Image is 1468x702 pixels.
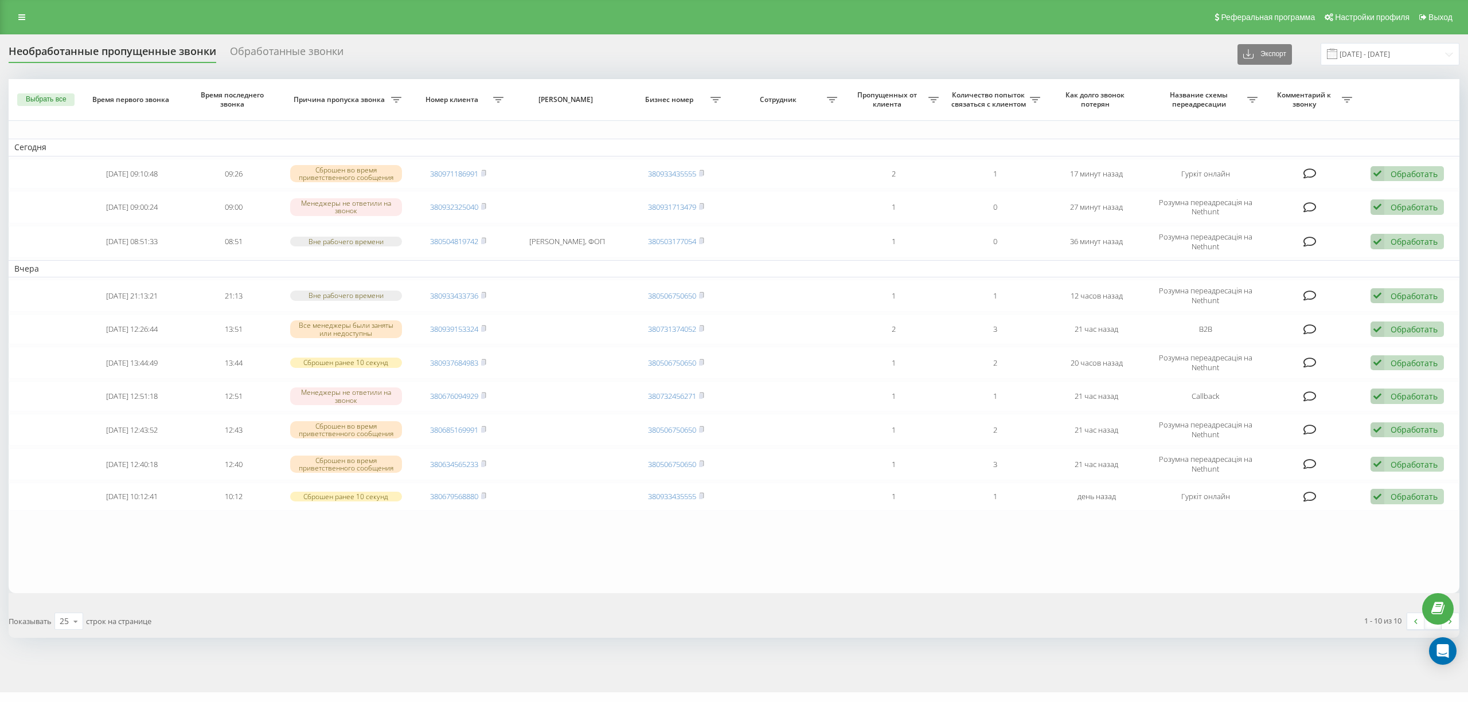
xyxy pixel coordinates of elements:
[290,492,402,501] div: Сброшен ранее 10 секунд
[1391,358,1438,368] div: Обработать
[430,236,478,246] a: 380504819742
[430,291,478,301] a: 380933433736
[950,91,1030,108] span: Количество попыток связаться с клиентом
[1269,91,1341,108] span: Комментарий к звонку
[944,159,1046,189] td: 1
[183,226,284,258] td: 08:51
[1147,347,1263,379] td: Розумна переадресація на Nethunt
[843,381,944,411] td: 1
[648,202,696,212] a: 380931713479
[1046,159,1147,189] td: 17 минут назад
[86,616,151,626] span: строк на странице
[1147,280,1263,312] td: Розумна переадресація на Nethunt
[81,280,183,312] td: [DATE] 21:13:21
[290,358,402,367] div: Сброшен ранее 10 секунд
[1391,236,1438,247] div: Обработать
[1046,448,1147,480] td: 21 час назад
[9,616,52,626] span: Показывать
[944,226,1046,258] td: 0
[290,165,402,182] div: Сброшен во время приветственного сообщения
[430,168,478,179] a: 380971186991
[81,448,183,480] td: [DATE] 12:40:18
[944,280,1046,312] td: 1
[843,483,944,511] td: 1
[648,425,696,435] a: 380506750650
[430,491,478,501] a: 380679568880
[1335,13,1410,22] span: Настройки профиля
[430,202,478,212] a: 380932325040
[843,280,944,312] td: 1
[1391,291,1438,301] div: Обработать
[183,381,284,411] td: 12:51
[290,95,391,104] span: Причина пропуска звонка
[290,237,402,246] div: Вне рабочего времени
[1147,414,1263,446] td: Розумна переадресація на Nethunt
[648,391,696,401] a: 380732456271
[193,91,274,108] span: Время последнего звонка
[648,236,696,246] a: 380503177054
[183,191,284,223] td: 09:00
[843,226,944,258] td: 1
[413,95,493,104] span: Номер клиента
[1147,483,1263,511] td: Гуркіт онлайн
[183,448,284,480] td: 12:40
[843,159,944,189] td: 2
[81,483,183,511] td: [DATE] 10:12:41
[183,314,284,344] td: 13:51
[183,483,284,511] td: 10:12
[1153,91,1247,108] span: Название схемы переадресации
[17,93,75,106] button: Выбрать все
[1429,637,1457,665] div: Open Intercom Messenger
[843,191,944,223] td: 1
[944,191,1046,223] td: 0
[81,381,183,411] td: [DATE] 12:51:18
[1391,491,1438,502] div: Обработать
[1046,314,1147,344] td: 21 час назад
[509,226,625,258] td: [PERSON_NAME], ФОП
[81,159,183,189] td: [DATE] 09:10:48
[81,347,183,379] td: [DATE] 13:44:49
[1391,391,1438,402] div: Обработать
[1391,459,1438,470] div: Обработать
[648,324,696,334] a: 380731374052
[944,414,1046,446] td: 2
[290,387,402,405] div: Менеджеры не ответили на звонок
[648,291,696,301] a: 380506750650
[944,314,1046,344] td: 3
[648,491,696,501] a: 380933435555
[944,448,1046,480] td: 3
[1147,191,1263,223] td: Розумна переадресація на Nethunt
[648,168,696,179] a: 380933435555
[1046,381,1147,411] td: 21 час назад
[1147,226,1263,258] td: Розумна переадресація на Nethunt
[1046,347,1147,379] td: 20 часов назад
[430,358,478,368] a: 380937684983
[1147,314,1263,344] td: B2B
[648,459,696,469] a: 380506750650
[430,324,478,334] a: 380939153324
[9,45,216,63] div: Необработанные пропущенные звонки
[520,95,614,104] span: [PERSON_NAME]
[430,425,478,435] a: 380685169991
[183,159,284,189] td: 09:26
[843,414,944,446] td: 1
[1391,202,1438,213] div: Обработать
[1147,448,1263,480] td: Розумна переадресація на Nethunt
[9,139,1459,156] td: Сегодня
[944,483,1046,511] td: 1
[81,314,183,344] td: [DATE] 12:26:44
[1237,44,1292,65] button: Экспорт
[732,95,826,104] span: Сотрудник
[290,320,402,338] div: Все менеджеры были заняты или недоступны
[1391,168,1438,179] div: Обработать
[1046,280,1147,312] td: 12 часов назад
[648,358,696,368] a: 380506750650
[91,95,172,104] span: Время первого звонка
[1046,414,1147,446] td: 21 час назад
[1391,324,1438,335] div: Обработать
[183,414,284,446] td: 12:43
[290,291,402,300] div: Вне рабочего времени
[1428,13,1453,22] span: Выход
[843,314,944,344] td: 2
[631,95,710,104] span: Бизнес номер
